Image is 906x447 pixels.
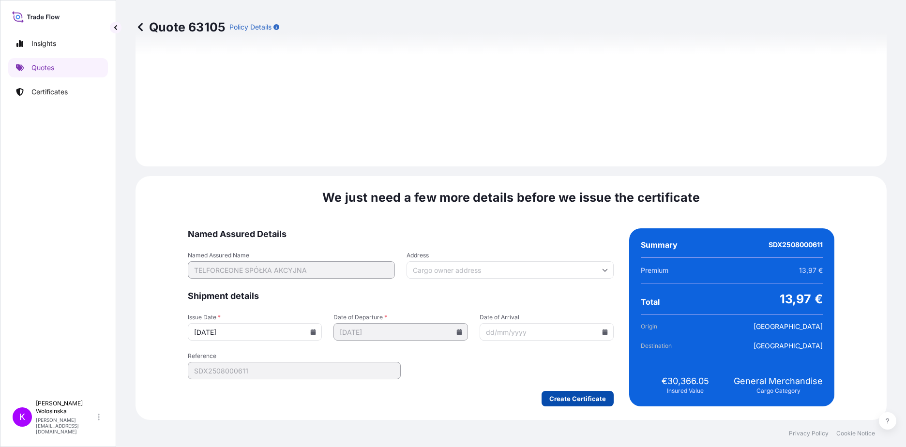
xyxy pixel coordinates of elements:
a: Quotes [8,58,108,77]
p: Quotes [31,63,54,73]
input: Your internal reference [188,362,401,379]
span: K [19,412,25,422]
span: [GEOGRAPHIC_DATA] [754,322,823,331]
span: Cargo Category [756,387,800,395]
input: dd/mm/yyyy [333,323,468,341]
input: dd/mm/yyyy [188,323,322,341]
p: Insights [31,39,56,48]
p: Certificates [31,87,68,97]
a: Privacy Policy [789,430,829,437]
span: Reference [188,352,401,360]
span: Insured Value [667,387,704,395]
span: Issue Date [188,313,322,321]
input: dd/mm/yyyy [480,323,614,341]
span: 13,97 € [780,291,823,307]
input: Cargo owner address [407,261,614,279]
span: [GEOGRAPHIC_DATA] [754,341,823,351]
span: Total [641,297,660,307]
span: €30,366.05 [662,375,709,387]
span: 13,97 € [799,266,823,275]
span: General Merchandise [734,375,823,387]
a: Certificates [8,82,108,102]
span: SDX2508000611 [769,240,823,250]
span: Date of Arrival [480,313,614,321]
p: [PERSON_NAME] Wolosinska [36,400,96,415]
span: Premium [641,266,668,275]
button: Create Certificate [542,391,614,406]
span: Origin [641,322,695,331]
a: Insights [8,34,108,53]
p: [PERSON_NAME][EMAIL_ADDRESS][DOMAIN_NAME] [36,417,96,434]
span: Address [407,252,614,259]
span: Date of Departure [333,313,468,321]
p: Quote 63105 [136,19,226,35]
span: We just need a few more details before we issue the certificate [322,190,700,205]
p: Create Certificate [549,394,606,403]
span: Shipment details [188,290,614,302]
span: Named Assured Details [188,228,614,240]
a: Cookie Notice [836,430,875,437]
p: Policy Details [229,22,272,32]
span: Summary [641,240,678,250]
span: Destination [641,341,695,351]
span: Named Assured Name [188,252,395,259]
